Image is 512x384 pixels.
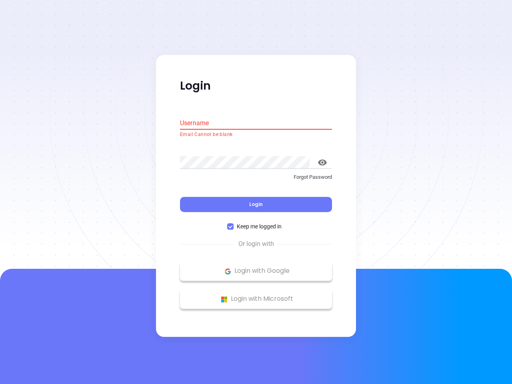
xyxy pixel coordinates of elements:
button: toggle password visibility [313,153,332,172]
span: Keep me logged in [234,222,285,231]
p: Forgot Password [180,173,332,181]
p: Login [180,79,332,93]
p: Email Cannot be blank [180,131,332,139]
img: Microsoft Logo [219,294,229,304]
p: Login with Google [184,265,328,277]
a: Forgot Password [180,173,332,188]
p: Login with Microsoft [184,293,328,305]
button: Google Logo Login with Google [180,261,332,281]
span: Or login with [234,240,278,249]
button: Login [180,197,332,212]
span: Login [249,201,263,208]
button: Microsoft Logo Login with Microsoft [180,289,332,309]
img: Google Logo [223,266,233,276]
